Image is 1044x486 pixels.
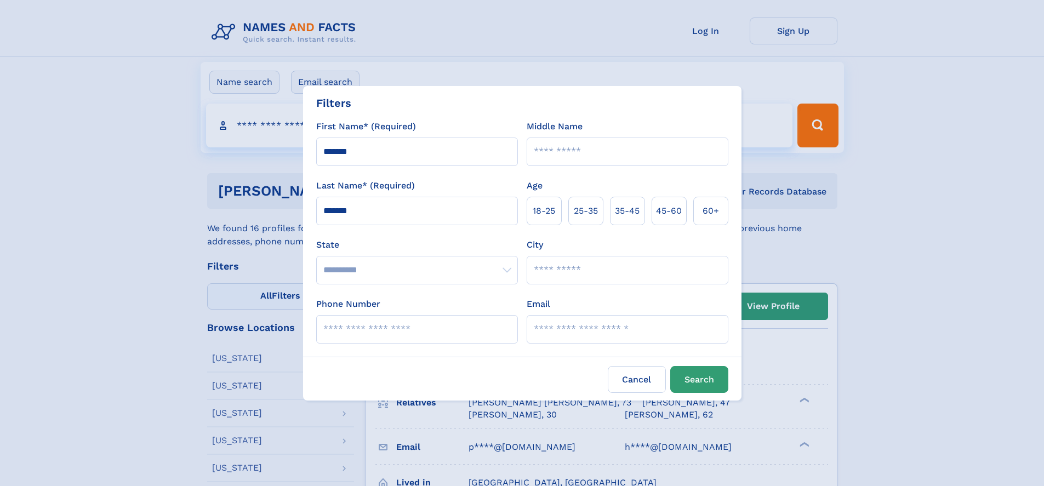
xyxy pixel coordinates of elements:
span: 35‑45 [615,204,640,218]
span: 45‑60 [656,204,682,218]
label: State [316,238,518,251]
label: Cancel [608,366,666,393]
button: Search [670,366,728,393]
span: 25‑35 [574,204,598,218]
div: Filters [316,95,351,111]
span: 18‑25 [533,204,555,218]
label: Middle Name [527,120,583,133]
label: Email [527,298,550,311]
label: Phone Number [316,298,380,311]
span: 60+ [703,204,719,218]
label: Age [527,179,543,192]
label: Last Name* (Required) [316,179,415,192]
label: City [527,238,543,251]
label: First Name* (Required) [316,120,416,133]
